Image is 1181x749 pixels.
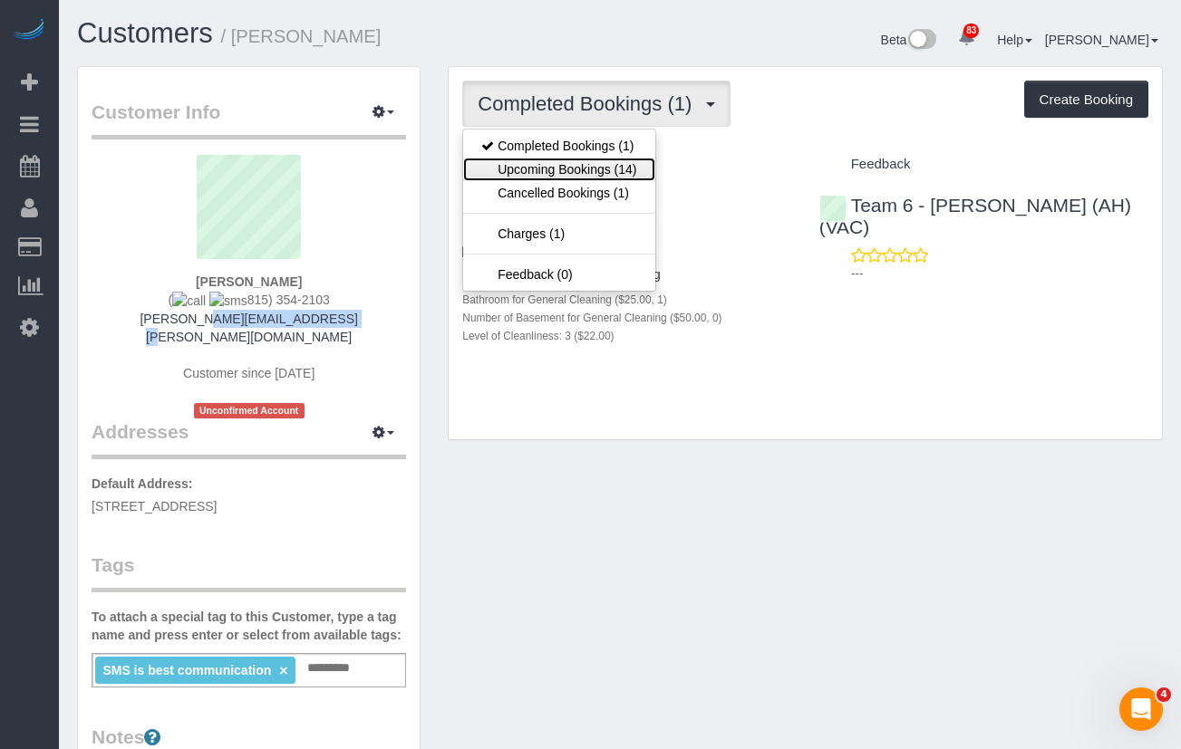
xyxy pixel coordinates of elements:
[140,312,357,344] a: [PERSON_NAME][EMAIL_ADDRESS][PERSON_NAME][DOMAIN_NAME]
[1045,33,1158,47] a: [PERSON_NAME]
[92,475,193,493] label: Default Address:
[279,663,287,678] a: ×
[462,312,721,324] small: Number of Basement for General Cleaning ($50.00, 0)
[1119,687,1163,731] iframe: Intercom live chat
[906,29,936,53] img: New interface
[463,134,654,158] a: Completed Bookings (1)
[102,663,271,677] span: SMS is best communication
[463,158,654,181] a: Upcoming Bookings (14)
[819,157,1148,172] h4: Feedback
[11,18,47,43] img: Automaid Logo
[1024,81,1148,119] button: Create Booking
[172,292,206,310] img: call
[463,181,654,205] a: Cancelled Bookings (1)
[92,608,406,644] label: To attach a special tag to this Customer, type a tag name and press enter or select from availabl...
[997,33,1032,47] a: Help
[92,499,217,514] span: [STREET_ADDRESS]
[196,274,302,289] strong: [PERSON_NAME]
[963,24,979,38] span: 83
[881,33,937,47] a: Beta
[194,403,305,418] span: Unconfirmed Account
[209,292,247,310] img: sms
[851,264,1148,283] p: ---
[463,222,654,245] a: Charges (1)
[949,18,984,58] a: 83
[462,81,731,127] button: Completed Bookings (1)
[1157,687,1171,702] span: 4
[77,17,213,49] a: Customers
[92,552,406,592] legend: Tags
[221,26,382,46] small: / [PERSON_NAME]
[463,263,654,286] a: Feedback (0)
[462,330,614,342] small: Level of Cleanliness: 3 ($22.00)
[183,366,315,380] span: Customer since [DATE]
[819,195,1131,237] a: Team 6 - [PERSON_NAME] (AH)(VAC)
[92,99,406,139] legend: Customer Info
[462,293,666,306] small: Bathroom for General Cleaning ($25.00, 1)
[478,92,701,115] span: Completed Bookings (1)
[169,293,330,307] span: ( 815) 354-2103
